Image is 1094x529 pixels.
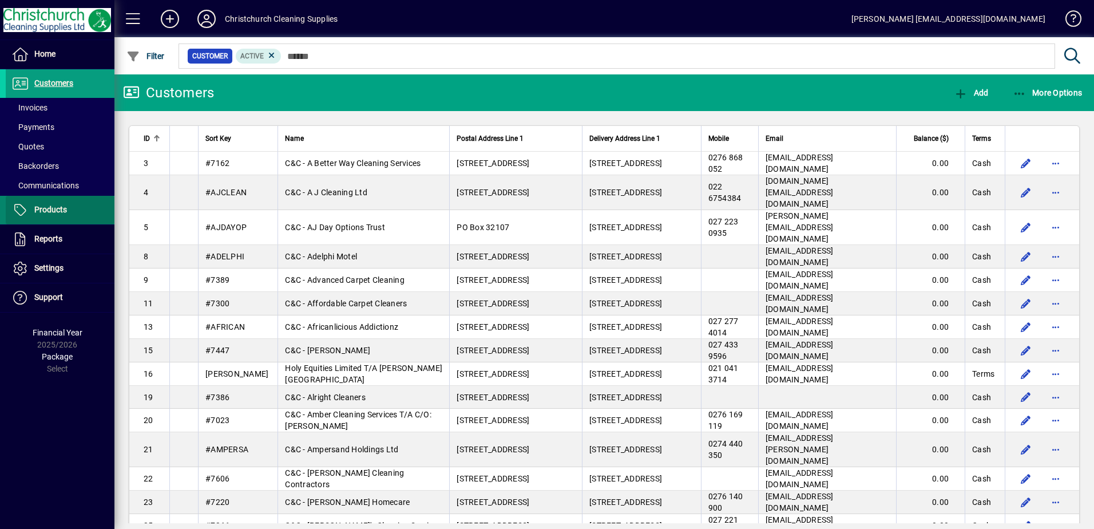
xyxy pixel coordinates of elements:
span: #7023 [205,416,229,425]
button: Edit [1017,154,1035,172]
span: Active [240,52,264,60]
span: [STREET_ADDRESS] [589,346,662,355]
span: C&C - Africanlicious Addictionz [285,322,398,331]
mat-chip: Activation Status: Active [236,49,282,64]
span: 022 6754384 [708,182,742,203]
span: [STREET_ADDRESS] [589,223,662,232]
span: [EMAIL_ADDRESS][DOMAIN_NAME] [766,153,834,173]
button: Add [152,9,188,29]
button: More options [1047,247,1065,266]
td: 0.00 [896,315,965,339]
span: [STREET_ADDRESS] [457,498,529,507]
span: #AJCLEAN [205,188,247,197]
span: [EMAIL_ADDRESS][DOMAIN_NAME] [766,293,834,314]
span: Filter [126,52,165,61]
span: C&C - Adelphi Motel [285,252,357,261]
span: [EMAIL_ADDRESS][DOMAIN_NAME] [766,317,834,337]
span: [EMAIL_ADDRESS][DOMAIN_NAME] [766,410,834,431]
span: [STREET_ADDRESS] [589,445,662,454]
span: #7606 [205,474,229,483]
a: Settings [6,254,114,283]
button: Edit [1017,440,1035,459]
button: More options [1047,318,1065,336]
a: Invoices [6,98,114,117]
span: [PERSON_NAME] [205,369,268,378]
span: [STREET_ADDRESS] [457,322,529,331]
span: 13 [144,322,153,331]
a: Payments [6,117,114,137]
button: Edit [1017,183,1035,202]
td: 0.00 [896,269,965,292]
span: [STREET_ADDRESS] [589,369,662,378]
span: #7300 [205,299,229,308]
span: [STREET_ADDRESS] [589,393,662,402]
span: [STREET_ADDRESS] [589,252,662,261]
a: Quotes [6,137,114,156]
a: Backorders [6,156,114,176]
div: Email [766,132,889,145]
button: Edit [1017,388,1035,406]
span: Postal Address Line 1 [457,132,524,145]
span: 11 [144,299,153,308]
span: [STREET_ADDRESS] [589,159,662,168]
button: Edit [1017,365,1035,383]
span: 021 041 3714 [708,364,739,384]
span: [STREET_ADDRESS] [457,393,529,402]
a: Products [6,196,114,224]
span: [STREET_ADDRESS] [589,474,662,483]
span: [STREET_ADDRESS] [457,416,529,425]
button: Edit [1017,318,1035,336]
span: Terms [972,368,994,380]
td: 0.00 [896,386,965,409]
span: Delivery Address Line 1 [589,132,660,145]
button: Edit [1017,294,1035,313]
span: #AJDAYOP [205,223,247,232]
td: 0.00 [896,409,965,432]
button: Edit [1017,218,1035,236]
span: Customers [34,78,73,88]
span: Home [34,49,56,58]
a: Communications [6,176,114,195]
span: Cash [972,321,991,333]
a: Support [6,283,114,312]
td: 0.00 [896,175,965,210]
span: [STREET_ADDRESS] [457,474,529,483]
span: Customer [192,50,228,62]
button: More options [1047,493,1065,511]
button: Profile [188,9,225,29]
span: [PERSON_NAME][EMAIL_ADDRESS][DOMAIN_NAME] [766,211,834,243]
span: Cash [972,392,991,403]
span: #7220 [205,498,229,507]
span: C&C - Affordable Carpet Cleaners [285,299,407,308]
span: [EMAIL_ADDRESS][DOMAIN_NAME] [766,468,834,489]
button: Edit [1017,411,1035,429]
span: [STREET_ADDRESS] [457,188,529,197]
td: 0.00 [896,491,965,514]
span: Cash [972,157,991,169]
span: 15 [144,346,153,355]
button: More options [1047,411,1065,429]
span: Cash [972,222,991,233]
span: Email [766,132,783,145]
span: C&C - Ampersand Holdings Ltd [285,445,398,454]
div: Name [285,132,442,145]
span: C&C - AJ Day Options Trust [285,223,385,232]
span: 0274 440 350 [708,439,743,460]
span: Add [954,88,988,97]
span: #7162 [205,159,229,168]
span: Terms [972,132,991,145]
span: Name [285,132,304,145]
button: Add [951,82,991,103]
span: Cash [972,473,991,484]
span: Cash [972,298,991,309]
span: #AMPERSA [205,445,248,454]
span: Invoices [11,103,47,112]
span: Cash [972,274,991,286]
td: 0.00 [896,292,965,315]
button: More options [1047,341,1065,360]
span: #AFRICAN [205,322,245,331]
button: Edit [1017,469,1035,488]
span: Cash [972,496,991,508]
span: [STREET_ADDRESS] [589,299,662,308]
span: [EMAIL_ADDRESS][DOMAIN_NAME] [766,340,834,361]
